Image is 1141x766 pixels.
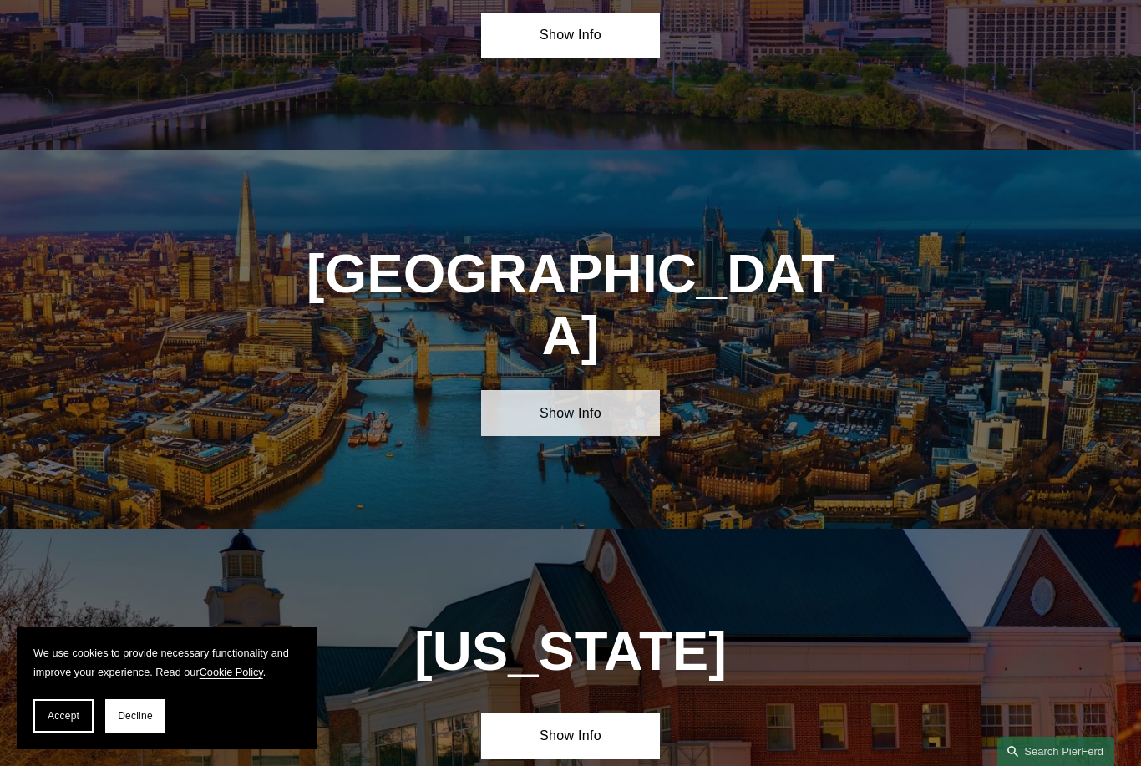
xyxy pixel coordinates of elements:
span: Accept [48,710,79,722]
h1: [GEOGRAPHIC_DATA] [302,243,839,368]
button: Accept [33,699,94,733]
h1: [US_STATE] [302,621,839,683]
a: Show Info [481,390,660,436]
p: We use cookies to provide necessary functionality and improve your experience. Read our . [33,644,301,682]
a: Show Info [481,13,660,58]
a: Cookie Policy [200,666,263,678]
section: Cookie banner [17,627,317,749]
a: Show Info [481,713,660,759]
button: Decline [105,699,165,733]
a: Search this site [997,737,1114,766]
span: Decline [118,710,153,722]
